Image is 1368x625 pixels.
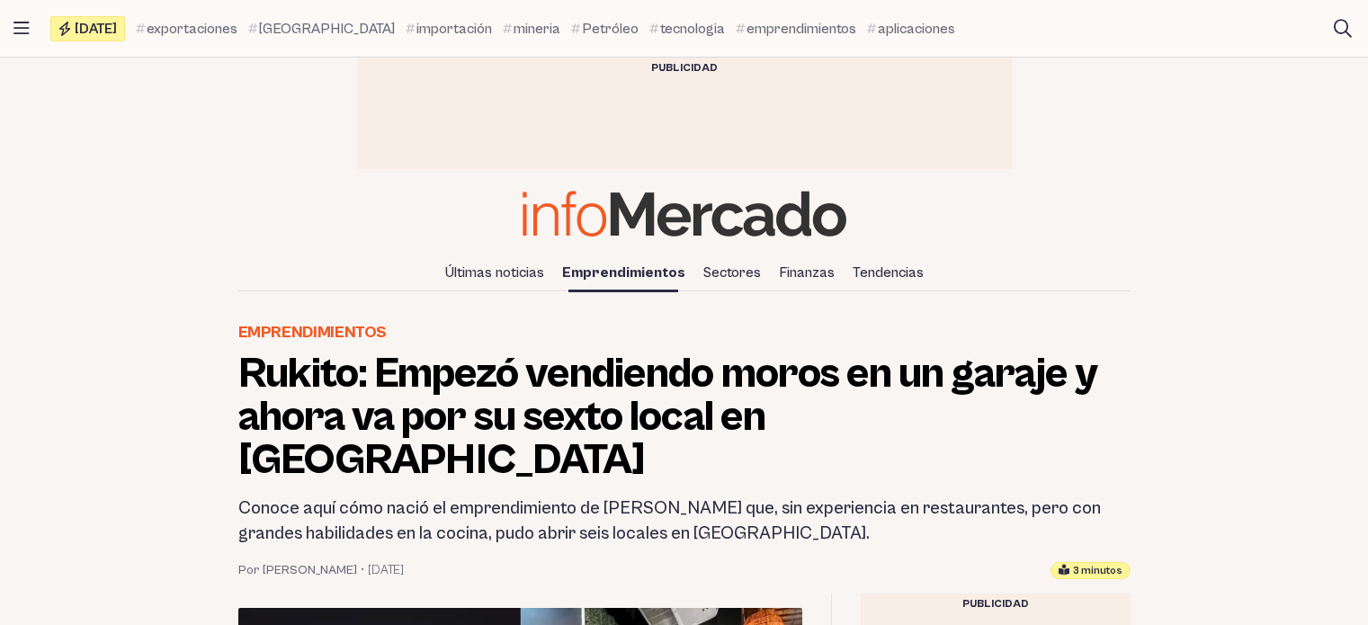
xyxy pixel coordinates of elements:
[649,18,725,40] a: tecnologia
[406,18,492,40] a: importación
[514,18,560,40] span: mineria
[582,18,639,40] span: Petróleo
[503,18,560,40] a: mineria
[361,561,364,579] span: •
[357,58,1012,79] div: Publicidad
[357,84,1012,165] iframe: Advertisement
[238,320,388,345] a: Emprendimientos
[747,18,856,40] span: emprendimientos
[259,18,395,40] span: [GEOGRAPHIC_DATA]
[878,18,955,40] span: aplicaciones
[248,18,395,40] a: [GEOGRAPHIC_DATA]
[75,22,117,36] span: [DATE]
[845,257,931,288] a: Tendencias
[696,257,768,288] a: Sectores
[736,18,856,40] a: emprendimientos
[238,353,1131,482] h1: Rukito: Empezó vendiendo moros en un garaje y ahora va por su sexto local en [GEOGRAPHIC_DATA]
[368,561,404,579] time: 14 julio, 2023 12:04
[147,18,237,40] span: exportaciones
[523,191,846,237] img: Infomercado Ecuador logo
[772,257,842,288] a: Finanzas
[416,18,492,40] span: importación
[136,18,237,40] a: exportaciones
[867,18,955,40] a: aplicaciones
[238,561,357,579] a: Por [PERSON_NAME]
[571,18,639,40] a: Petróleo
[861,594,1131,615] div: Publicidad
[238,496,1131,547] h2: Conoce aquí cómo nació el emprendimiento de [PERSON_NAME] que, sin experiencia en restaurantes, p...
[555,257,693,288] a: Emprendimientos
[438,257,551,288] a: Últimas noticias
[1051,562,1131,579] div: Tiempo estimado de lectura: 3 minutos
[660,18,725,40] span: tecnologia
